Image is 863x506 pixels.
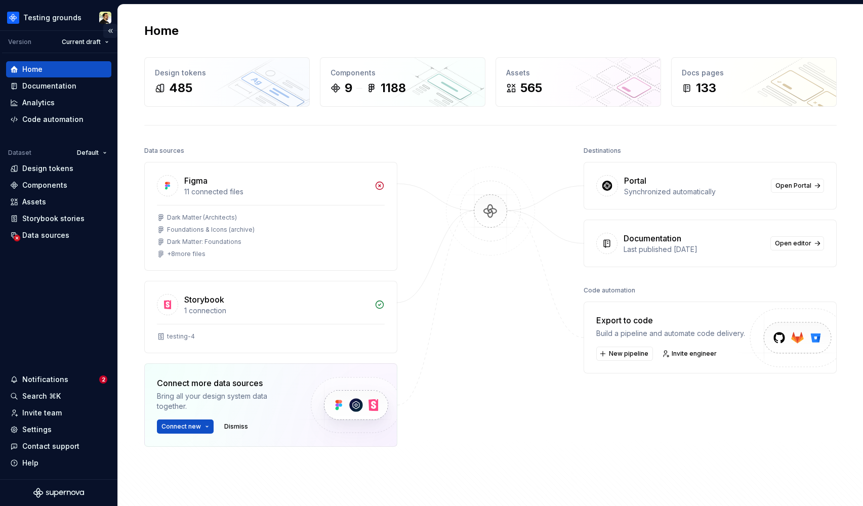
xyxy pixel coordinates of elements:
[771,179,824,193] a: Open Portal
[2,7,115,28] button: Testing groundsHonza Toman
[220,419,253,434] button: Dismiss
[659,347,721,361] a: Invite engineer
[6,371,111,388] button: Notifications2
[22,391,61,401] div: Search ⌘K
[6,438,111,454] button: Contact support
[671,57,837,107] a: Docs pages133
[77,149,99,157] span: Default
[167,332,195,341] div: testing-4
[157,391,294,411] div: Bring all your design system data together.
[6,95,111,111] a: Analytics
[624,232,681,244] div: Documentation
[23,13,81,23] div: Testing grounds
[6,227,111,243] a: Data sources
[161,423,201,431] span: Connect new
[381,80,406,96] div: 1188
[596,347,653,361] button: New pipeline
[331,68,475,78] div: Components
[496,57,661,107] a: Assets565
[167,226,255,234] div: Foundations & Icons (archive)
[770,236,824,250] a: Open editor
[57,35,113,49] button: Current draft
[584,144,621,158] div: Destinations
[184,306,368,316] div: 1 connection
[22,425,52,435] div: Settings
[6,405,111,421] a: Invite team
[22,441,79,451] div: Contact support
[144,144,184,158] div: Data sources
[22,180,67,190] div: Components
[6,177,111,193] a: Components
[672,350,717,358] span: Invite engineer
[22,64,43,74] div: Home
[157,377,294,389] div: Connect more data sources
[167,214,237,222] div: Dark Matter (Architects)
[624,244,764,255] div: Last published [DATE]
[6,421,111,438] a: Settings
[775,182,811,190] span: Open Portal
[62,38,101,46] span: Current draft
[22,230,69,240] div: Data sources
[224,423,248,431] span: Dismiss
[7,12,19,24] img: 87691e09-aac2-46b6-b153-b9fe4eb63333.png
[609,350,648,358] span: New pipeline
[6,160,111,177] a: Design tokens
[184,293,224,306] div: Storybook
[22,408,62,418] div: Invite team
[155,68,299,78] div: Design tokens
[775,239,811,247] span: Open editor
[6,388,111,404] button: Search ⌘K
[6,61,111,77] a: Home
[682,68,826,78] div: Docs pages
[345,80,352,96] div: 9
[6,210,111,227] a: Storybook stories
[22,197,46,207] div: Assets
[520,80,542,96] div: 565
[696,80,716,96] div: 133
[33,488,84,498] svg: Supernova Logo
[169,80,192,96] div: 485
[8,38,31,46] div: Version
[167,250,206,258] div: + 8 more files
[22,214,85,224] div: Storybook stories
[22,163,73,174] div: Design tokens
[22,81,76,91] div: Documentation
[167,238,241,246] div: Dark Matter: Foundations
[506,68,650,78] div: Assets
[624,175,646,187] div: Portal
[22,98,55,108] div: Analytics
[99,12,111,24] img: Honza Toman
[6,78,111,94] a: Documentation
[72,146,111,160] button: Default
[596,314,745,326] div: Export to code
[8,149,31,157] div: Dataset
[22,374,68,385] div: Notifications
[624,187,765,197] div: Synchronized automatically
[320,57,485,107] a: Components91188
[144,162,397,271] a: Figma11 connected filesDark Matter (Architects)Foundations & Icons (archive)Dark Matter: Foundati...
[6,111,111,128] a: Code automation
[144,281,397,353] a: Storybook1 connectiontesting-4
[22,114,84,124] div: Code automation
[144,23,179,39] h2: Home
[184,187,368,197] div: 11 connected files
[596,328,745,339] div: Build a pipeline and automate code delivery.
[99,375,107,384] span: 2
[584,283,635,298] div: Code automation
[157,419,214,434] button: Connect new
[6,455,111,471] button: Help
[144,57,310,107] a: Design tokens485
[103,24,117,38] button: Collapse sidebar
[184,175,208,187] div: Figma
[22,458,38,468] div: Help
[6,194,111,210] a: Assets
